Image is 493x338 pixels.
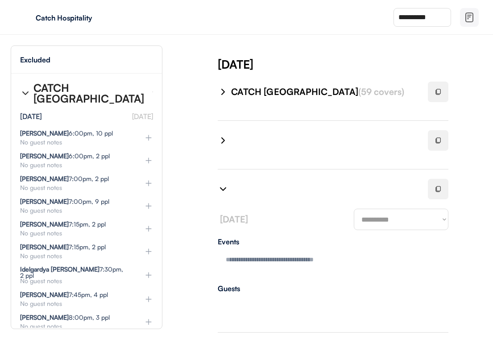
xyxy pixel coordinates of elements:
img: chevron-right%20%281%29.svg [218,87,228,97]
img: plus%20%281%29.svg [144,133,153,142]
div: No guest notes [20,253,130,259]
div: Catch Hospitality [36,14,148,21]
img: plus%20%281%29.svg [144,156,153,165]
div: Events [218,238,448,245]
img: plus%20%281%29.svg [144,202,153,210]
div: No guest notes [20,162,130,168]
div: No guest notes [20,207,130,214]
div: Guests [218,285,448,292]
div: 7:15pm, 2 ppl [20,244,106,250]
strong: [PERSON_NAME] [20,175,69,182]
strong: [PERSON_NAME] [20,129,69,137]
div: [DATE] [218,56,493,72]
img: chevron-right%20%281%29.svg [218,135,228,146]
strong: Idelgardya [PERSON_NAME] [20,265,99,273]
div: 7:00pm, 9 ppl [20,198,109,205]
div: Excluded [20,56,50,63]
div: No guest notes [20,139,130,145]
strong: [PERSON_NAME] [20,313,69,321]
font: [DATE] [220,214,248,225]
div: 6:00pm, 2 ppl [20,153,110,159]
strong: [PERSON_NAME] [20,152,69,160]
div: No guest notes [20,278,130,284]
div: [DATE] [20,113,42,120]
strong: [PERSON_NAME] [20,291,69,298]
img: plus%20%281%29.svg [144,179,153,188]
div: No guest notes [20,230,130,236]
img: file-02.svg [464,12,475,23]
img: yH5BAEAAAAALAAAAAABAAEAAAIBRAA7 [18,10,32,25]
img: plus%20%281%29.svg [144,247,153,256]
div: CATCH [GEOGRAPHIC_DATA] [231,86,417,98]
strong: [PERSON_NAME] [20,198,69,205]
font: (59 covers) [358,86,404,97]
img: plus%20%281%29.svg [144,295,153,304]
strong: [PERSON_NAME] [20,220,69,228]
img: plus%20%281%29.svg [144,317,153,326]
div: 6:00pm, 10 ppl [20,130,113,136]
div: 7:00pm, 2 ppl [20,176,109,182]
strong: [PERSON_NAME] [20,243,69,251]
img: plus%20%281%29.svg [144,271,153,280]
div: 7:30pm, 2 ppl [20,266,128,279]
font: [DATE] [132,112,153,121]
img: chevron-right%20%281%29.svg [218,184,228,194]
div: 7:15pm, 2 ppl [20,221,106,227]
div: CATCH [GEOGRAPHIC_DATA] [33,82,145,104]
div: No guest notes [20,323,130,330]
div: 8:00pm, 3 ppl [20,314,110,321]
img: plus%20%281%29.svg [144,224,153,233]
div: No guest notes [20,185,130,191]
div: No guest notes [20,301,130,307]
div: 7:45pm, 4 ppl [20,292,108,298]
img: chevron-right%20%281%29.svg [20,88,31,99]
